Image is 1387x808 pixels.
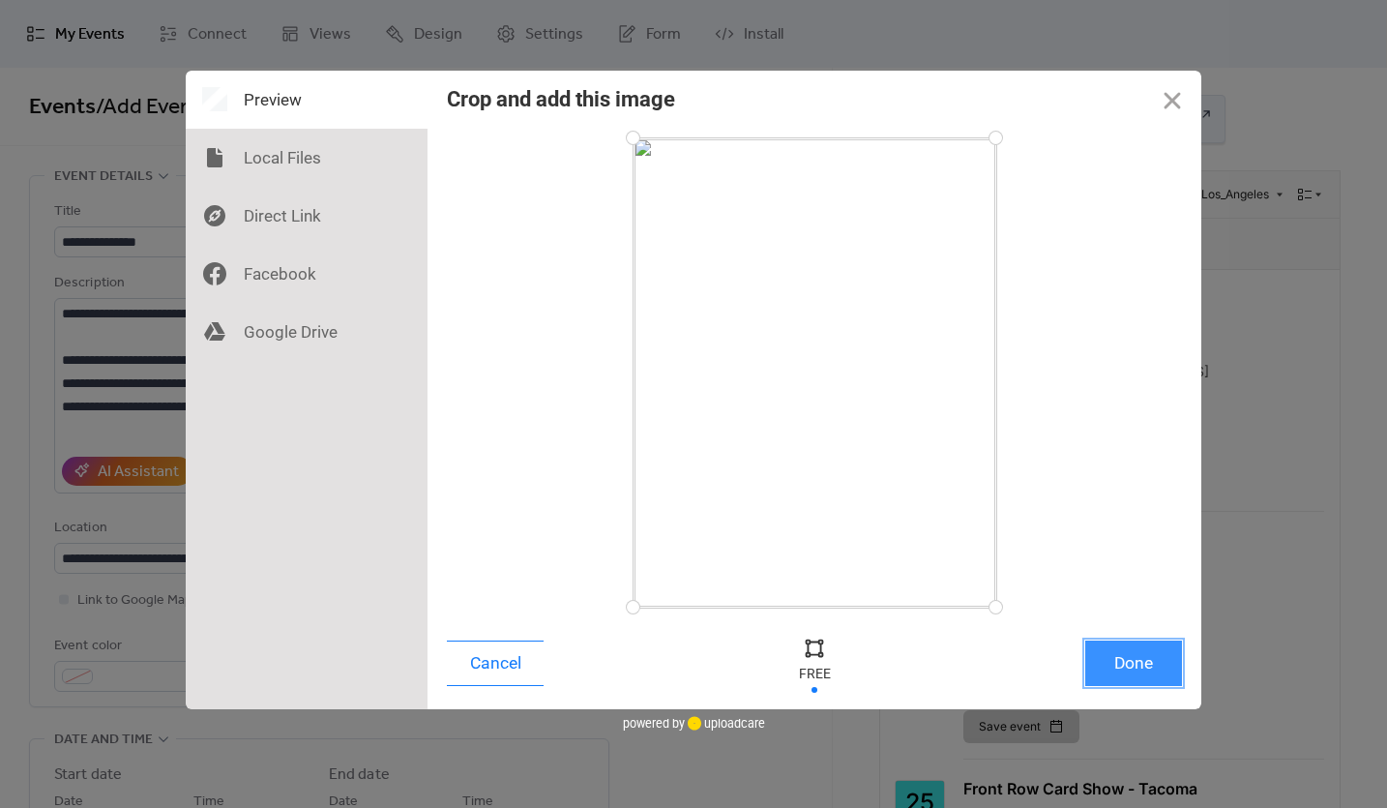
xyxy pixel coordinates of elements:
div: Direct Link [186,187,428,245]
div: Crop and add this image [447,87,675,111]
div: Local Files [186,129,428,187]
a: uploadcare [685,716,765,731]
div: powered by [623,709,765,738]
button: Cancel [447,641,544,686]
button: Close [1143,71,1201,129]
div: Preview [186,71,428,129]
div: Google Drive [186,303,428,361]
div: Facebook [186,245,428,303]
button: Done [1085,641,1182,686]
